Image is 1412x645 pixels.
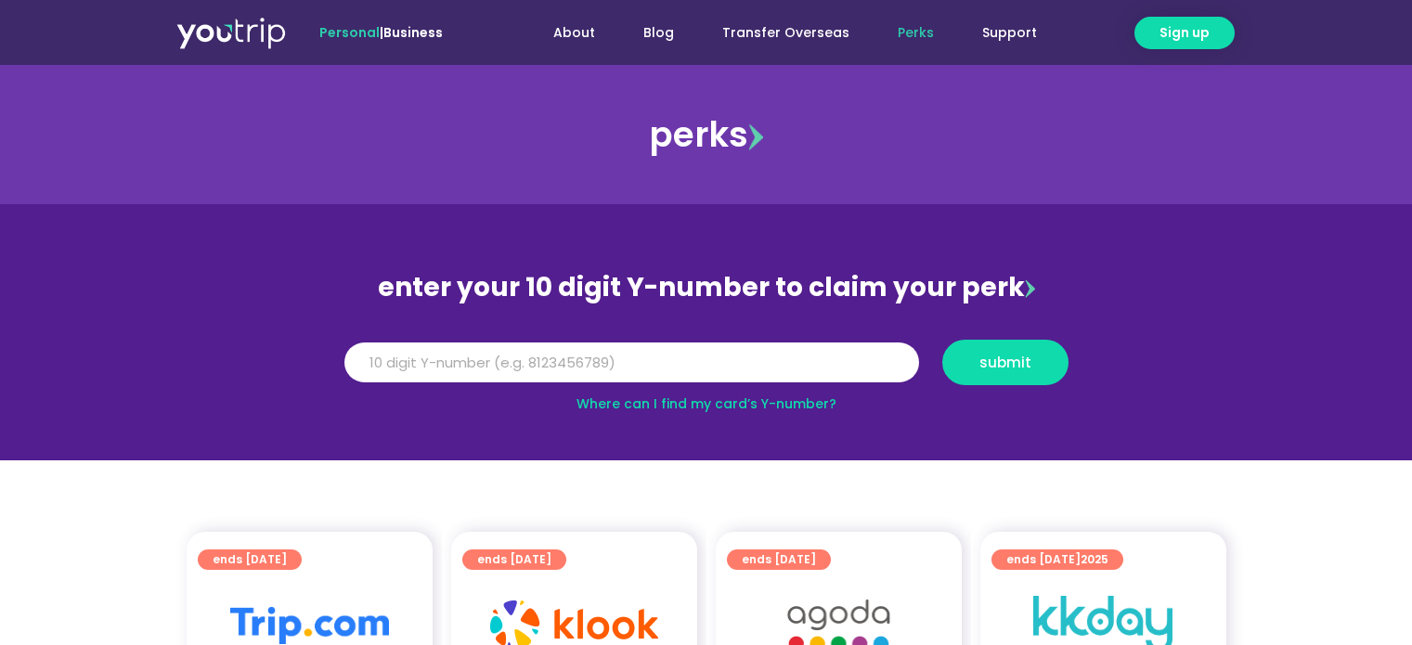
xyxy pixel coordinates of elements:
[1159,23,1210,43] span: Sign up
[1081,551,1108,567] span: 2025
[319,23,443,42] span: |
[493,16,1061,50] nav: Menu
[383,23,443,42] a: Business
[529,16,619,50] a: About
[576,394,836,413] a: Where can I find my card’s Y-number?
[991,549,1123,570] a: ends [DATE]2025
[344,342,919,383] input: 10 digit Y-number (e.g. 8123456789)
[319,23,380,42] span: Personal
[1006,549,1108,570] span: ends [DATE]
[942,340,1069,385] button: submit
[727,549,831,570] a: ends [DATE]
[874,16,958,50] a: Perks
[344,340,1069,399] form: Y Number
[477,549,551,570] span: ends [DATE]
[1134,17,1235,49] a: Sign up
[979,355,1031,369] span: submit
[335,264,1078,312] div: enter your 10 digit Y-number to claim your perk
[619,16,698,50] a: Blog
[213,549,287,570] span: ends [DATE]
[462,549,566,570] a: ends [DATE]
[742,549,816,570] span: ends [DATE]
[958,16,1061,50] a: Support
[698,16,874,50] a: Transfer Overseas
[198,549,302,570] a: ends [DATE]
